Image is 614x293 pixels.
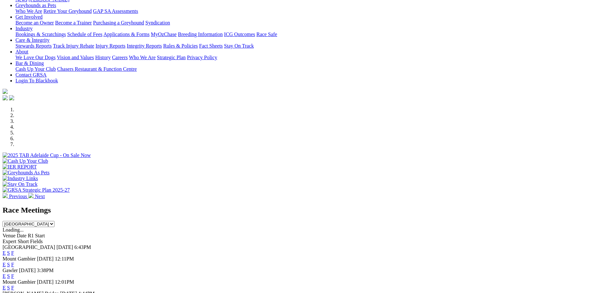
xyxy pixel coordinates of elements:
div: About [15,55,611,60]
a: Rules & Policies [163,43,198,49]
a: Retire Your Greyhound [44,8,92,14]
img: Greyhounds As Pets [3,170,50,176]
a: Who We Are [129,55,156,60]
a: Vision and Values [57,55,94,60]
a: About [15,49,28,54]
a: Login To Blackbook [15,78,58,83]
div: Greyhounds as Pets [15,8,611,14]
span: [DATE] [37,279,54,285]
span: Venue [3,233,15,238]
div: Bar & Dining [15,66,611,72]
span: [DATE] [37,256,54,261]
a: Chasers Restaurant & Function Centre [57,66,137,72]
a: Injury Reports [95,43,125,49]
span: 3:38PM [37,268,54,273]
img: Cash Up Your Club [3,158,48,164]
a: Care & Integrity [15,37,50,43]
a: Industry [15,26,33,31]
a: Strategic Plan [157,55,186,60]
a: S [7,250,10,256]
img: logo-grsa-white.png [3,89,8,94]
span: Fields [30,239,43,244]
a: Contact GRSA [15,72,46,78]
a: GAP SA Assessments [93,8,138,14]
span: R1 Start [28,233,45,238]
a: Race Safe [256,32,277,37]
a: E [3,273,6,279]
span: Mount Gambier [3,256,36,261]
a: Become a Trainer [55,20,92,25]
a: Previous [3,194,28,199]
div: Get Involved [15,20,611,26]
img: facebook.svg [3,95,8,100]
a: F [11,250,14,256]
a: S [7,285,10,290]
a: Applications & Forms [103,32,150,37]
a: F [11,285,14,290]
a: Breeding Information [178,32,223,37]
a: Stay On Track [224,43,254,49]
img: twitter.svg [9,95,14,100]
span: [DATE] [56,244,73,250]
a: E [3,250,6,256]
img: IER REPORT [3,164,37,170]
span: Gawler [3,268,18,273]
img: chevron-left-pager-white.svg [3,193,8,198]
a: MyOzChase [151,32,177,37]
img: 2025 TAB Adelaide Cup - On Sale Now [3,152,91,158]
span: Loading... [3,227,24,233]
a: Become an Owner [15,20,54,25]
img: Industry Links [3,176,38,181]
a: Integrity Reports [127,43,162,49]
a: Syndication [145,20,170,25]
img: GRSA Strategic Plan 2025-27 [3,187,70,193]
a: Greyhounds as Pets [15,3,56,8]
a: Stewards Reports [15,43,52,49]
span: Date [17,233,26,238]
a: Schedule of Fees [67,32,102,37]
span: 12:11PM [55,256,74,261]
a: Careers [112,55,128,60]
a: F [11,262,14,267]
a: We Love Our Dogs [15,55,55,60]
span: [GEOGRAPHIC_DATA] [3,244,55,250]
h2: Race Meetings [3,206,611,215]
a: Fact Sheets [199,43,223,49]
a: Privacy Policy [187,55,217,60]
a: Cash Up Your Club [15,66,56,72]
a: Next [28,194,45,199]
div: Industry [15,32,611,37]
a: Bar & Dining [15,60,44,66]
span: 6:43PM [74,244,91,250]
a: History [95,55,111,60]
div: Care & Integrity [15,43,611,49]
a: S [7,273,10,279]
img: Stay On Track [3,181,37,187]
a: S [7,262,10,267]
a: E [3,285,6,290]
span: Next [35,194,45,199]
a: ICG Outcomes [224,32,255,37]
a: E [3,262,6,267]
a: Get Involved [15,14,43,20]
span: Mount Gambier [3,279,36,285]
a: Track Injury Rebate [53,43,94,49]
a: F [11,273,14,279]
span: [DATE] [19,268,36,273]
span: Previous [9,194,27,199]
img: chevron-right-pager-white.svg [28,193,34,198]
span: Expert [3,239,16,244]
span: Short [18,239,29,244]
span: 12:01PM [55,279,74,285]
a: Who We Are [15,8,42,14]
a: Purchasing a Greyhound [93,20,144,25]
a: Bookings & Scratchings [15,32,66,37]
